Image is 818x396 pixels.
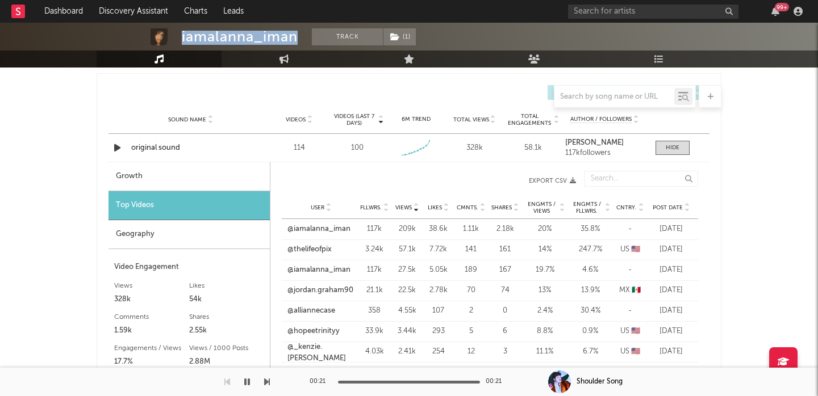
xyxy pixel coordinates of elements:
[653,204,683,211] span: Post Date
[114,342,189,355] div: Engagements / Views
[453,116,489,123] span: Total Views
[570,201,603,214] span: Engmts / Fllwrs.
[189,310,264,324] div: Shares
[570,366,610,378] div: 19.1 %
[457,285,485,296] div: 70
[287,285,353,296] a: @jordan.graham90
[394,305,420,317] div: 4.55k
[554,92,674,102] input: Search by song name or URL
[131,142,250,154] a: original sound
[168,116,206,123] span: Sound Name
[631,246,640,253] span: 🇺🇸
[565,149,644,157] div: 117k followers
[108,191,270,220] div: Top Videos
[287,244,332,255] a: @thelifeofpix
[425,285,451,296] div: 2.78k
[650,224,692,235] div: [DATE]
[525,305,565,317] div: 2.4 %
[286,116,306,123] span: Videos
[189,355,264,369] div: 2.88M
[448,142,501,154] div: 328k
[425,326,451,337] div: 293
[632,287,641,294] span: 🇲🇽
[570,305,610,317] div: 30.4 %
[394,244,420,255] div: 57.1k
[631,327,640,335] span: 🇺🇸
[457,366,485,378] div: 17
[457,264,485,276] div: 189
[616,366,644,378] div: US
[650,305,692,317] div: [DATE]
[311,204,324,211] span: User
[428,204,442,211] span: Likes
[457,224,485,235] div: 1.11k
[570,326,610,337] div: 0.9 %
[577,377,623,387] div: Shoulder Song
[189,279,264,293] div: Likes
[570,285,610,296] div: 13.9 %
[425,346,451,357] div: 254
[394,224,420,235] div: 209k
[114,260,264,274] div: Video Engagement
[616,285,644,296] div: MX
[287,264,350,276] a: @iamalanna_iman
[650,264,692,276] div: [DATE]
[491,224,519,235] div: 2.18k
[114,279,189,293] div: Views
[108,162,270,191] div: Growth
[525,264,565,276] div: 19.7 %
[425,264,451,276] div: 5.05k
[360,204,382,211] span: Fllwrs.
[568,5,738,19] input: Search for artists
[360,264,389,276] div: 117k
[287,224,350,235] a: @iamalanna_iman
[457,346,485,357] div: 12
[570,116,632,123] span: Author / Followers
[293,178,576,184] button: Export CSV
[312,28,383,45] button: Track
[287,326,340,337] a: @hopeetrinityy
[360,326,389,337] div: 33.9k
[394,326,420,337] div: 3.44k
[395,204,412,211] span: Views
[486,375,508,389] div: 00:21
[360,244,389,255] div: 3.24k
[650,366,692,378] div: [DATE]
[360,305,389,317] div: 358
[507,113,553,127] span: Total Engagements
[114,355,189,369] div: 17.7%
[491,366,519,378] div: 4
[616,204,637,211] span: Cntry.
[383,28,416,45] span: ( 1 )
[525,326,565,337] div: 8.8 %
[394,285,420,296] div: 22.5k
[310,375,332,389] div: 00:21
[570,244,610,255] div: 247.7 %
[616,244,644,255] div: US
[570,346,610,357] div: 6.7 %
[189,324,264,338] div: 2.55k
[525,244,565,255] div: 14 %
[650,346,692,357] div: [DATE]
[425,305,451,317] div: 107
[565,139,644,147] a: [PERSON_NAME]
[457,326,485,337] div: 5
[491,285,519,296] div: 74
[383,28,416,45] button: (1)
[108,220,270,249] div: Geography
[331,113,377,127] span: Videos (last 7 days)
[775,3,789,11] div: 99 +
[425,366,451,378] div: 161
[616,264,644,276] div: -
[287,342,354,364] a: @_kenzie.[PERSON_NAME]
[616,305,644,317] div: -
[650,326,692,337] div: [DATE]
[390,115,443,124] div: 6M Trend
[525,346,565,357] div: 11.1 %
[491,305,519,317] div: 0
[525,224,565,235] div: 20 %
[457,204,478,211] span: Cmnts.
[351,142,364,154] div: 100
[650,285,692,296] div: [DATE]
